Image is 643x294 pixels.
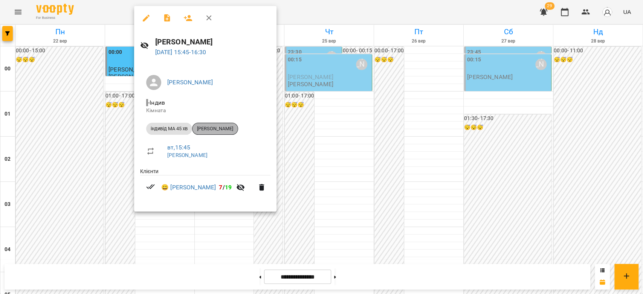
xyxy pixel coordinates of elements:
[167,79,213,86] a: [PERSON_NAME]
[167,152,208,158] a: [PERSON_NAME]
[167,144,190,151] a: вт , 15:45
[192,123,238,135] div: [PERSON_NAME]
[155,49,206,56] a: [DATE] 15:45-16:30
[140,168,270,203] ul: Клієнти
[225,184,232,191] span: 19
[146,99,166,106] span: - Індив
[146,125,192,132] span: індивід МА 45 хв
[219,184,232,191] b: /
[155,36,271,48] h6: [PERSON_NAME]
[192,125,238,132] span: [PERSON_NAME]
[161,183,216,192] a: 😀 [PERSON_NAME]
[219,184,222,191] span: 7
[146,182,155,191] svg: Візит сплачено
[146,107,264,114] p: Кімната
